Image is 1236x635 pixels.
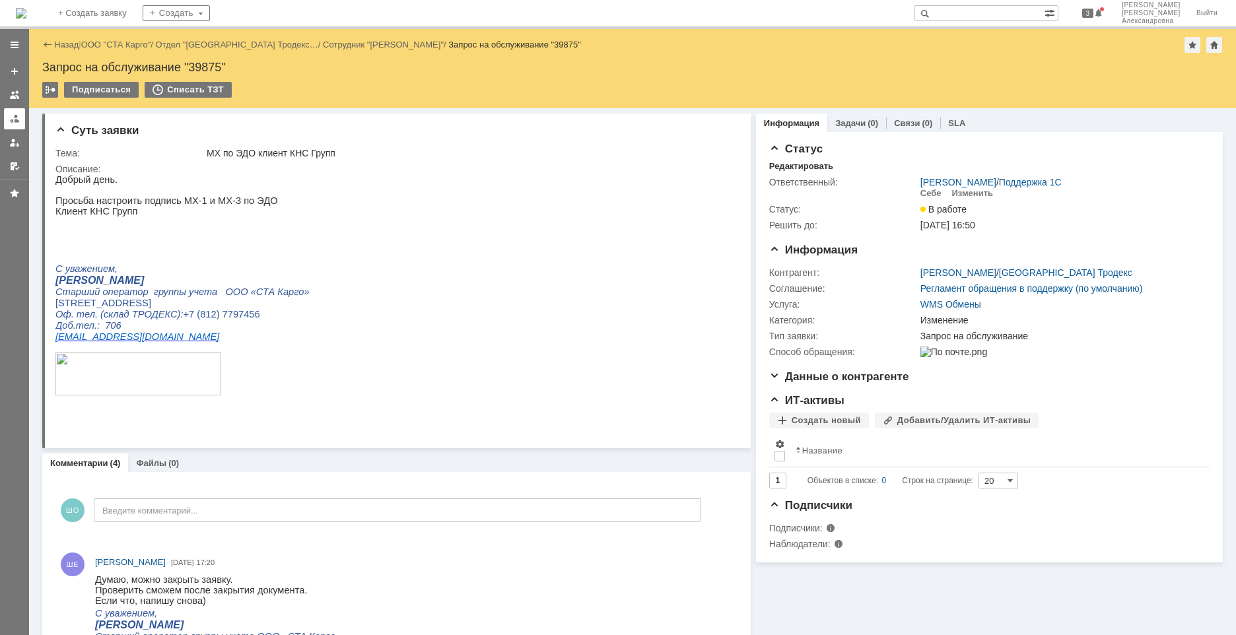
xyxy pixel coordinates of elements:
[807,473,973,488] i: Строк на странице:
[769,267,918,278] div: Контрагент:
[79,39,81,49] div: |
[128,135,164,145] span: +7 (812)
[55,164,733,174] div: Описание:
[790,434,1199,467] th: Название
[1122,1,1181,9] span: [PERSON_NAME]
[769,539,902,549] div: Наблюдатели:
[769,177,918,187] div: Ответственный:
[920,188,942,199] div: Себе
[922,118,932,128] div: (0)
[55,148,204,158] div: Тема:
[769,315,918,325] div: Категория:
[167,83,205,94] span: 7797456
[894,118,920,128] a: Связи
[1045,6,1058,18] span: Расширенный поиск
[952,188,994,199] div: Изменить
[171,558,194,566] span: [DATE]
[999,177,1062,187] a: Поддержка 1С
[769,299,918,310] div: Услуга:
[769,370,909,383] span: Данные о контрагенте
[807,476,878,485] span: Объектов в списке:
[448,40,581,50] div: Запрос на обслуживание "39875"
[920,299,981,310] a: WMS Обмены
[95,557,166,567] span: [PERSON_NAME]
[769,331,918,341] div: Тип заявки:
[868,118,878,128] div: (0)
[769,204,918,215] div: Статус:
[802,446,842,455] div: Название
[920,204,967,215] span: В работе
[167,135,205,145] span: 7797456
[167,79,205,90] span: 7797456
[1206,37,1222,53] div: Сделать домашней страницей
[110,458,121,468] div: (4)
[128,79,164,90] span: +7 (812)
[81,40,156,50] div: /
[81,40,151,50] a: ООО "СТА Карго"
[136,458,166,468] a: Файлы
[920,315,1203,325] div: Изменение
[769,394,844,407] span: ИТ-активы
[920,220,975,230] span: [DATE] 16:50
[13,225,279,234] span: Email отправителя: [PERSON_NAME][EMAIL_ADDRESS][DOMAIN_NAME]
[55,124,139,137] span: Суть заявки
[207,148,730,158] div: МХ по ЭДО клиент КНС Групп
[156,40,318,50] a: Отдел "[GEOGRAPHIC_DATA] Тродекс…
[920,177,1062,187] div: /
[769,143,823,155] span: Статус
[323,40,444,50] a: Сотрудник "[PERSON_NAME]"
[61,498,85,522] span: ШО
[4,132,25,153] a: Мои заявки
[769,523,902,533] div: Подписчики:
[920,177,996,187] a: [PERSON_NAME]
[769,499,852,512] span: Подписчики
[16,8,26,18] a: Перейти на домашнюю страницу
[920,347,987,357] img: По почте.png
[4,108,25,129] a: Заявки в моей ответственности
[143,5,210,21] div: Создать
[920,267,996,278] a: [PERSON_NAME]
[769,283,918,294] div: Соглашение:
[128,83,164,94] span: +7 (812)
[920,331,1203,341] div: Запрос на обслуживание
[323,40,448,50] div: /
[774,439,785,450] span: Настройки
[882,473,887,488] div: 0
[1082,9,1094,18] span: 3
[50,458,108,468] a: Комментарии
[1122,17,1181,25] span: Александровна
[16,8,26,18] img: logo
[95,556,166,569] a: [PERSON_NAME]
[4,84,25,106] a: Заявки на командах
[156,40,324,50] div: /
[42,61,1223,74] div: Запрос на обслуживание "39875"
[42,82,58,98] div: Работа с массовостью
[920,267,1132,278] div: /
[197,558,215,566] span: 17:20
[769,161,833,172] div: Редактировать
[920,283,1143,294] a: Регламент обращения в поддержку (по умолчанию)
[999,267,1132,278] a: [GEOGRAPHIC_DATA] Тродекс
[769,347,918,357] div: Способ обращения:
[1184,37,1200,53] div: Добавить в избранное
[764,118,819,128] a: Информация
[13,221,279,230] span: Email отправителя: [PERSON_NAME][EMAIL_ADDRESS][DOMAIN_NAME]
[1122,9,1181,17] span: [PERSON_NAME]
[769,244,858,256] span: Информация
[835,118,866,128] a: Задачи
[4,156,25,177] a: Мои согласования
[769,220,918,230] div: Решить до:
[54,40,79,50] a: Назад
[948,118,965,128] a: SLA
[4,61,25,82] a: Создать заявку
[168,458,179,468] div: (0)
